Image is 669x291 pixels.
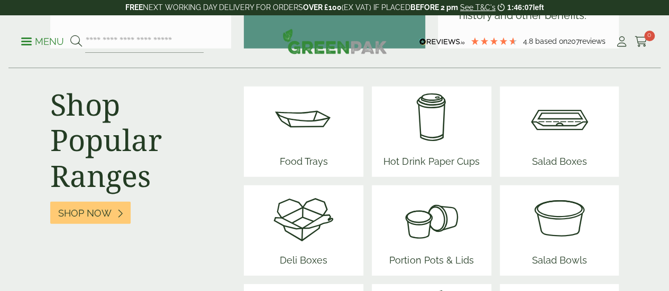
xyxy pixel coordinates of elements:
[635,36,648,47] i: Cart
[385,185,478,276] a: Portion Pots & Lids
[528,249,591,276] span: Salad Bowls
[50,202,131,224] a: Shop Now
[272,249,335,276] span: Deli Boxes
[615,36,628,47] i: My Account
[635,34,648,50] a: 0
[385,185,478,249] img: PortionPots.svg
[644,31,655,41] span: 0
[303,3,342,12] strong: OVER £100
[21,35,64,48] p: Menu
[379,87,483,150] img: HotDrink_paperCup.svg
[528,150,591,177] span: Salad Boxes
[272,185,335,249] img: Deli_box.svg
[470,36,518,46] div: 4.79 Stars
[528,185,591,276] a: Salad Bowls
[379,150,483,177] span: Hot Drink Paper Cups
[379,87,483,177] a: Hot Drink Paper Cups
[272,87,335,177] a: Food Trays
[272,185,335,276] a: Deli Boxes
[50,87,232,193] h2: Shop Popular Ranges
[419,38,465,45] img: REVIEWS.io
[272,87,335,150] img: Food_tray.svg
[528,87,591,150] img: Salad_box.svg
[58,208,112,219] span: Shop Now
[535,37,567,45] span: Based on
[282,29,387,54] img: GreenPak Supplies
[507,3,533,12] span: 1:46:07
[410,3,458,12] strong: BEFORE 2 pm
[385,249,478,276] span: Portion Pots & Lids
[528,87,591,177] a: Salad Boxes
[533,3,544,12] span: left
[125,3,143,12] strong: FREE
[460,3,496,12] a: See T&C's
[21,35,64,46] a: Menu
[523,37,535,45] span: 4.8
[567,37,580,45] span: 207
[580,37,606,45] span: reviews
[528,185,591,249] img: SoupNsalad_bowls.svg
[272,150,335,177] span: Food Trays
